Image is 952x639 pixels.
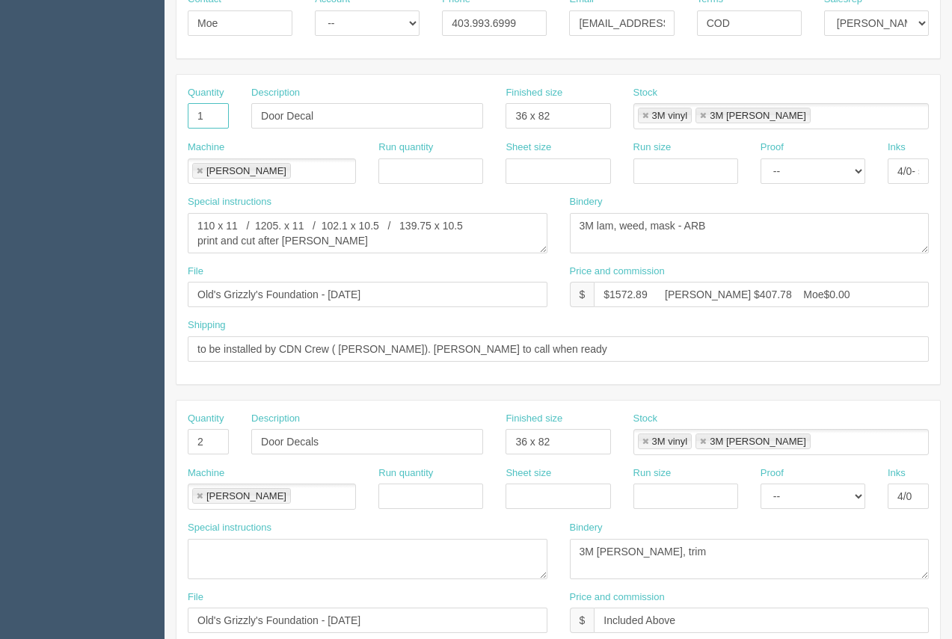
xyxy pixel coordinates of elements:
label: Finished size [506,86,562,100]
label: Run quantity [378,141,433,155]
textarea: 3M lam, weed, mask - ARB [570,213,930,253]
div: [PERSON_NAME] [206,491,286,501]
div: 3M [PERSON_NAME] [710,111,806,120]
label: Bindery [570,195,603,209]
label: Inks [888,141,906,155]
label: Sheet size [506,141,551,155]
label: File [188,590,203,605]
textarea: 3M [PERSON_NAME], trim [570,539,930,579]
textarea: 110 x 11 / 1205. x 11 / 102.1 x 10.5 / 139.75 x 10.5 print and cut after [PERSON_NAME] [188,213,547,253]
div: 3M [PERSON_NAME] [710,436,806,446]
label: Run size [633,141,672,155]
label: Description [251,412,300,426]
label: Stock [633,86,658,100]
label: Run quantity [378,466,433,481]
div: 3M vinyl [652,436,688,446]
label: Stock [633,412,658,426]
div: 3M vinyl [652,111,688,120]
label: Sheet size [506,466,551,481]
label: Quantity [188,86,224,100]
label: Bindery [570,521,603,535]
label: Machine [188,141,224,155]
label: Special instructions [188,521,271,535]
label: Description [251,86,300,100]
div: [PERSON_NAME] [206,166,286,176]
label: Run size [633,466,672,481]
label: Inks [888,466,906,481]
label: Price and commission [570,590,665,605]
div: $ [570,608,595,633]
label: Proof [761,141,784,155]
label: File [188,265,203,279]
label: Special instructions [188,195,271,209]
label: Proof [761,466,784,481]
label: Shipping [188,318,226,333]
label: Finished size [506,412,562,426]
label: Machine [188,466,224,481]
label: Quantity [188,412,224,426]
label: Price and commission [570,265,665,279]
div: $ [570,282,595,307]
